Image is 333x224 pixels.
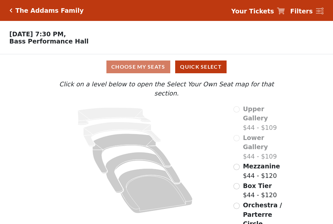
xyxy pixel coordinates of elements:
[15,7,83,14] h5: The Addams Family
[243,181,277,200] label: $44 - $120
[243,134,268,151] span: Lower Gallery
[9,8,12,13] a: Click here to go back to filters
[46,79,287,98] p: Click on a level below to open the Select Your Own Seat map for that section.
[231,7,285,16] a: Your Tickets
[243,104,287,132] label: $44 - $109
[290,8,313,15] strong: Filters
[243,105,268,122] span: Upper Gallery
[290,7,324,16] a: Filters
[78,108,151,125] path: Upper Gallery - Seats Available: 0
[119,168,193,213] path: Orchestra / Parterre Circle - Seats Available: 77
[175,60,227,73] button: Quick Select
[243,163,280,170] span: Mezzanine
[243,162,280,180] label: $44 - $120
[243,182,272,189] span: Box Tier
[243,133,287,161] label: $44 - $109
[83,122,161,146] path: Lower Gallery - Seats Available: 0
[231,8,274,15] strong: Your Tickets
